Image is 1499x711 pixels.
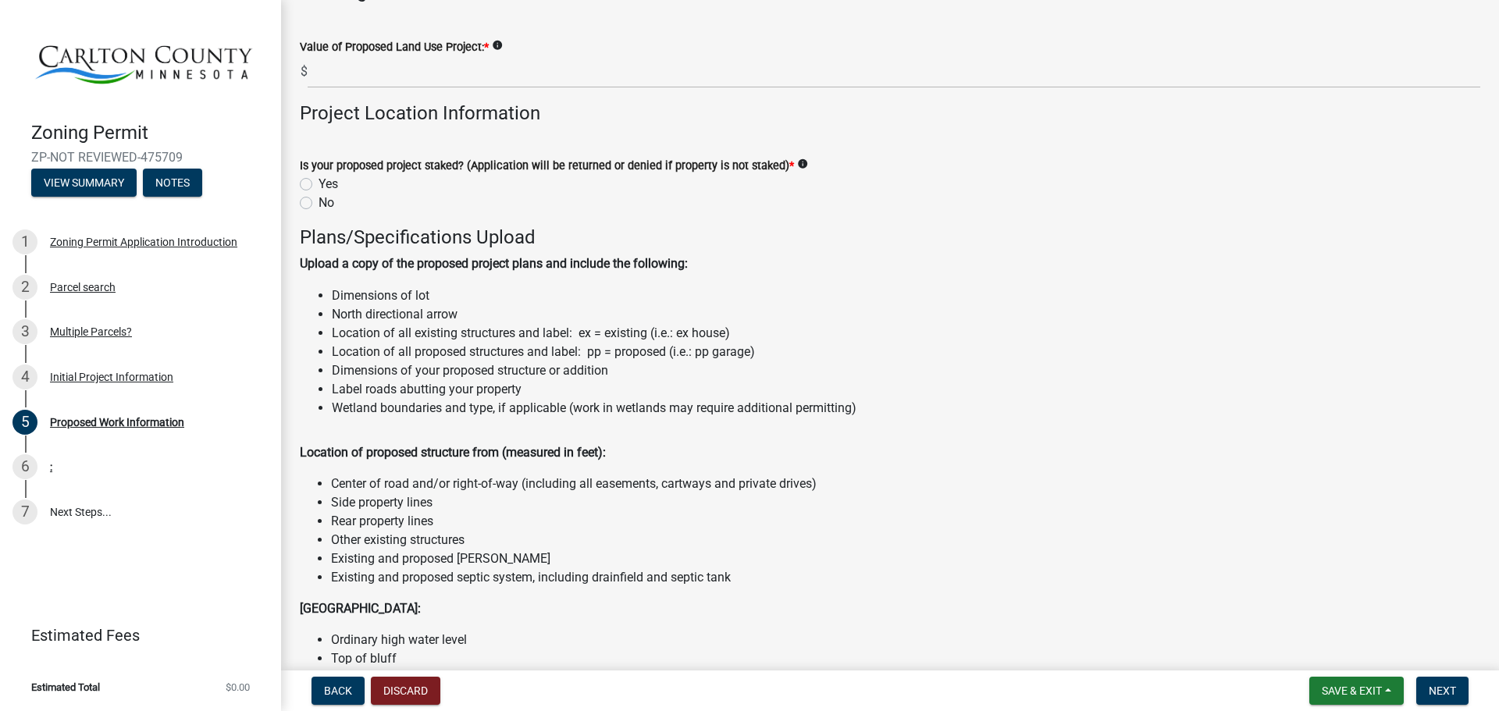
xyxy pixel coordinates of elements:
span: Back [324,684,352,697]
strong: [GEOGRAPHIC_DATA]: [300,601,421,616]
div: Parcel search [50,282,116,293]
div: 6 [12,454,37,479]
span: Next [1429,684,1456,697]
span: Estimated Total [31,682,100,692]
li: Other existing structures [331,531,1480,549]
li: Label roads abutting your property [332,380,856,399]
strong: Location of proposed structure from (measured in feet): [300,445,606,460]
li: North directional arrow [332,305,856,324]
button: Discard [371,677,440,705]
label: No [319,194,334,212]
li: Ordinary high water level [331,631,1480,649]
a: Estimated Fees [12,620,256,651]
button: Next [1416,677,1469,705]
li: Center of road and/or right-of-way (including all easements, cartways and private drives) [331,475,1480,493]
li: Dimensions of your proposed structure or addition [332,361,856,380]
div: Initial Project Information [50,371,173,382]
button: Back [312,677,365,705]
li: Rear property lines [331,512,1480,531]
label: Value of Proposed Land Use Project: [300,42,489,53]
li: Top of bluff [331,649,1480,668]
li: Location of all proposed structures and label: pp = proposed (i.e.: pp garage) [332,343,856,361]
h4: Zoning Permit [31,122,269,144]
div: 2 [12,275,37,300]
div: Zoning Permit Application Introduction [50,236,237,247]
div: 7 [12,499,37,524]
span: $ [300,56,308,88]
div: 5 [12,410,37,435]
div: Proposed Work Information [50,417,184,428]
div: Multiple Parcels? [50,326,132,337]
span: Save & Exit [1322,684,1382,697]
h4: Plans/Specifications Upload [300,226,1480,249]
li: Wetland boundaries and type, if applicable (work in wetlands may require additional permitting) [332,399,856,418]
span: ZP-NOT REVIEWED-475709 [31,150,250,165]
li: Dimensions of lot [332,286,856,305]
wm-modal-confirm: Notes [143,178,202,190]
div: : [50,461,52,472]
label: Yes [319,175,338,194]
div: 3 [12,319,37,344]
wm-modal-confirm: Summary [31,178,137,190]
button: Save & Exit [1309,677,1404,705]
li: Existing and proposed [PERSON_NAME] [331,549,1480,568]
span: $0.00 [226,682,250,692]
li: Side property lines [331,493,1480,512]
i: info [797,158,808,169]
i: info [492,40,503,51]
strong: Upload a copy of the proposed project plans and include the following: [300,256,688,271]
div: 1 [12,229,37,254]
div: 4 [12,364,37,389]
li: Location of all existing structures and label: ex = existing (i.e.: ex house) [332,324,856,343]
h4: Project Location Information [300,102,1480,125]
img: Carlton County, Minnesota [31,16,256,105]
button: Notes [143,169,202,197]
button: View Summary [31,169,137,197]
li: Existing and proposed septic system, including drainfield and septic tank [331,568,1480,587]
label: Is your proposed project staked? (Application will be returned or denied if property is not staked) [300,161,794,172]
